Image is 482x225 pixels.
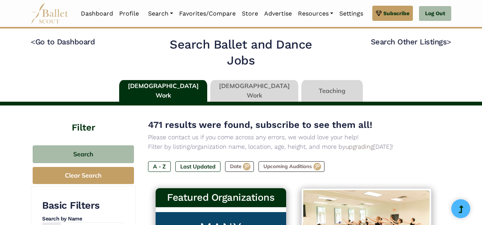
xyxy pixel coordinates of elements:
[383,9,410,17] span: Subscribe
[419,6,451,21] a: Log Out
[447,37,451,46] code: >
[239,6,261,22] a: Store
[209,80,300,102] li: [DEMOGRAPHIC_DATA] Work
[31,37,95,46] a: <Go to Dashboard
[42,199,123,212] h3: Basic Filters
[33,145,134,163] button: Search
[345,143,373,150] a: upgrading
[258,161,324,172] label: Upcoming Auditions
[148,142,439,152] p: Filter by listing/organization name, location, age, height, and more by [DATE]!
[33,167,134,184] button: Clear Search
[148,120,372,130] span: 471 results were found, subscribe to see them all!
[295,6,336,22] a: Resources
[118,80,209,102] li: [DEMOGRAPHIC_DATA] Work
[148,161,171,172] label: A - Z
[371,37,451,46] a: Search Other Listings>
[372,6,413,21] a: Subscribe
[162,191,280,204] h3: Featured Organizations
[78,6,116,22] a: Dashboard
[261,6,295,22] a: Advertise
[31,37,35,46] code: <
[175,161,221,172] label: Last Updated
[225,161,254,172] label: Date
[42,215,123,223] h4: Search by Name
[116,6,142,22] a: Profile
[176,6,239,22] a: Favorites/Compare
[160,37,322,68] h2: Search Ballet and Dance Jobs
[300,80,364,102] li: Teaching
[31,105,136,134] h4: Filter
[376,9,382,17] img: gem.svg
[336,6,366,22] a: Settings
[148,132,439,142] p: Please contact us if you come across any errors, we would love your help!
[145,6,176,22] a: Search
